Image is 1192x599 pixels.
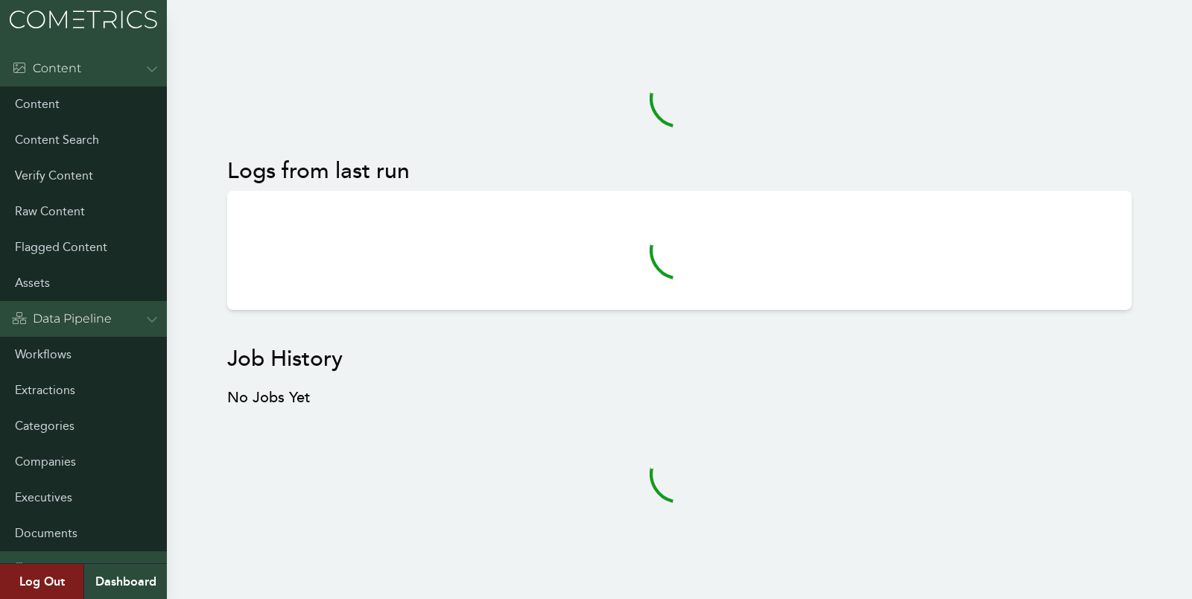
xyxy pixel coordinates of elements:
div: Admin [12,560,73,578]
svg: audio-loading [650,69,709,128]
div: Content [12,60,81,77]
a: Dashboard [83,564,167,599]
div: Data Pipeline [12,310,112,328]
svg: audio-loading [650,221,709,280]
h3: No Jobs Yet [227,387,1131,408]
svg: audio-loading [650,444,709,504]
h2: Logs from last run [227,158,1131,185]
h2: Job History [227,346,1131,373]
